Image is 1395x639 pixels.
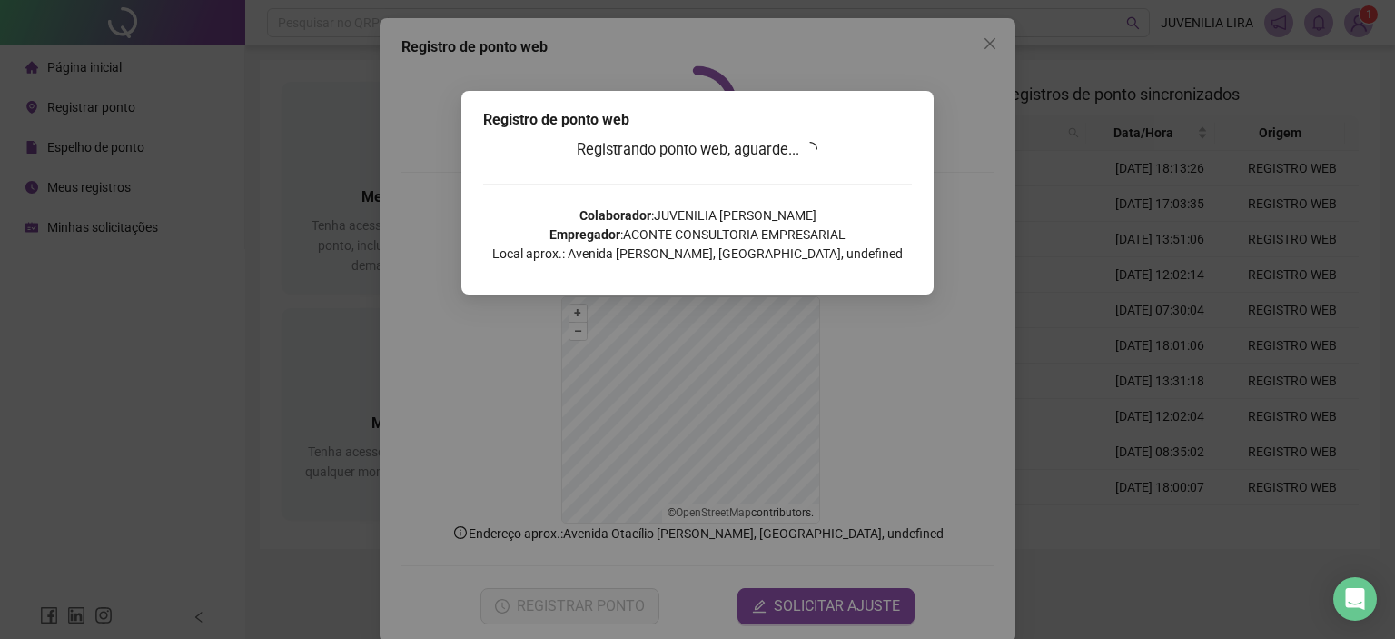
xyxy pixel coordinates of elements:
div: Registro de ponto web [483,109,912,131]
strong: Colaborador [579,208,651,223]
h3: Registrando ponto web, aguarde... [483,138,912,162]
strong: Empregador [549,227,620,242]
div: Open Intercom Messenger [1333,577,1377,621]
p: : JUVENILIA [PERSON_NAME] : ACONTE CONSULTORIA EMPRESARIAL Local aprox.: Avenida [PERSON_NAME], [... [483,206,912,264]
span: loading [803,142,817,156]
